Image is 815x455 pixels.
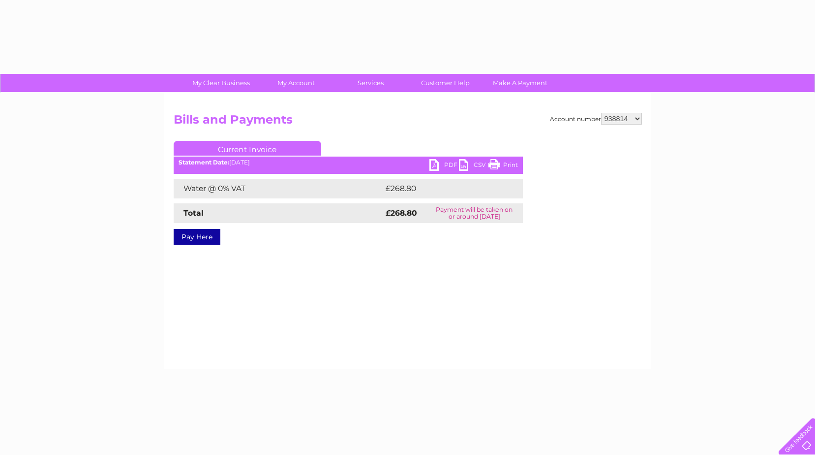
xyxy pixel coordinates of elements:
[255,74,336,92] a: My Account
[183,208,204,218] strong: Total
[488,159,518,173] a: Print
[550,113,642,125] div: Account number
[174,141,321,156] a: Current Invoice
[405,74,486,92] a: Customer Help
[174,179,383,198] td: Water @ 0% VAT
[383,179,506,198] td: £268.80
[386,208,417,218] strong: £268.80
[174,113,642,131] h2: Bills and Payments
[174,229,220,245] a: Pay Here
[181,74,262,92] a: My Clear Business
[426,203,522,223] td: Payment will be taken on or around [DATE]
[429,159,459,173] a: PDF
[480,74,561,92] a: Make A Payment
[459,159,488,173] a: CSV
[174,159,523,166] div: [DATE]
[179,159,229,166] b: Statement Date:
[330,74,411,92] a: Services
